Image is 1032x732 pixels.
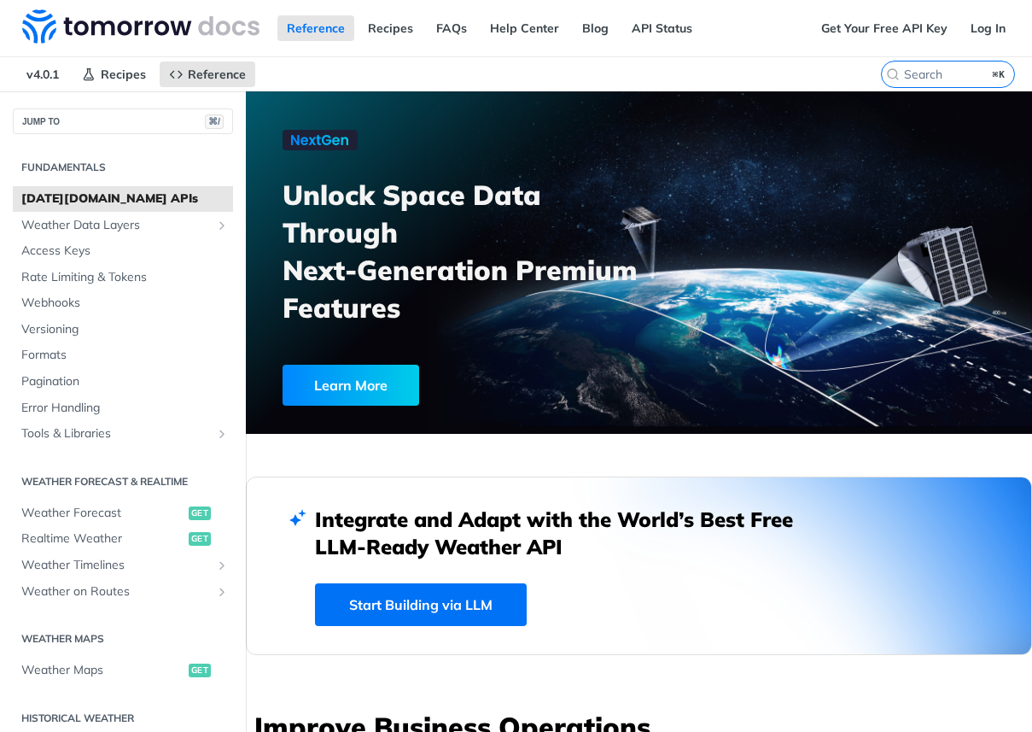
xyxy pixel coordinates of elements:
[21,583,211,600] span: Weather on Routes
[13,474,233,489] h2: Weather Forecast & realtime
[21,425,211,442] span: Tools & Libraries
[21,243,229,260] span: Access Keys
[13,579,233,605] a: Weather on RoutesShow subpages for Weather on Routes
[21,295,229,312] span: Webhooks
[277,15,354,41] a: Reference
[573,15,618,41] a: Blog
[886,67,900,81] svg: Search
[283,130,358,150] img: NextGen
[283,365,582,406] a: Learn More
[13,343,233,368] a: Formats
[481,15,568,41] a: Help Center
[73,61,155,87] a: Recipes
[21,217,211,234] span: Weather Data Layers
[988,66,1010,83] kbd: ⌘K
[13,501,233,526] a: Weather Forecastget
[21,662,184,679] span: Weather Maps
[21,530,184,548] span: Realtime Weather
[13,711,233,726] h2: Historical Weather
[13,369,233,395] a: Pagination
[205,114,224,129] span: ⌘/
[21,400,229,417] span: Error Handling
[13,526,233,552] a: Realtime Weatherget
[622,15,702,41] a: API Status
[21,190,229,208] span: [DATE][DOMAIN_NAME] APIs
[812,15,957,41] a: Get Your Free API Key
[13,317,233,343] a: Versioning
[21,269,229,286] span: Rate Limiting & Tokens
[13,108,233,134] button: JUMP TO⌘/
[17,61,68,87] span: v4.0.1
[283,176,657,326] h3: Unlock Space Data Through Next-Generation Premium Features
[189,664,211,677] span: get
[13,395,233,421] a: Error Handling
[215,427,229,441] button: Show subpages for Tools & Libraries
[21,373,229,390] span: Pagination
[283,365,419,406] div: Learn More
[427,15,476,41] a: FAQs
[21,557,211,574] span: Weather Timelines
[13,213,233,238] a: Weather Data LayersShow subpages for Weather Data Layers
[13,160,233,175] h2: Fundamentals
[13,631,233,647] h2: Weather Maps
[21,321,229,338] span: Versioning
[315,506,819,560] h2: Integrate and Adapt with the World’s Best Free LLM-Ready Weather API
[189,507,211,520] span: get
[315,583,527,626] a: Start Building via LLM
[215,559,229,572] button: Show subpages for Weather Timelines
[13,290,233,316] a: Webhooks
[13,658,233,683] a: Weather Mapsget
[21,347,229,364] span: Formats
[13,238,233,264] a: Access Keys
[188,67,246,82] span: Reference
[13,553,233,578] a: Weather TimelinesShow subpages for Weather Timelines
[961,15,1015,41] a: Log In
[101,67,146,82] span: Recipes
[189,532,211,546] span: get
[13,421,233,447] a: Tools & LibrariesShow subpages for Tools & Libraries
[13,186,233,212] a: [DATE][DOMAIN_NAME] APIs
[13,265,233,290] a: Rate Limiting & Tokens
[21,505,184,522] span: Weather Forecast
[215,219,229,232] button: Show subpages for Weather Data Layers
[215,585,229,599] button: Show subpages for Weather on Routes
[160,61,255,87] a: Reference
[22,9,259,44] img: Tomorrow.io Weather API Docs
[359,15,423,41] a: Recipes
